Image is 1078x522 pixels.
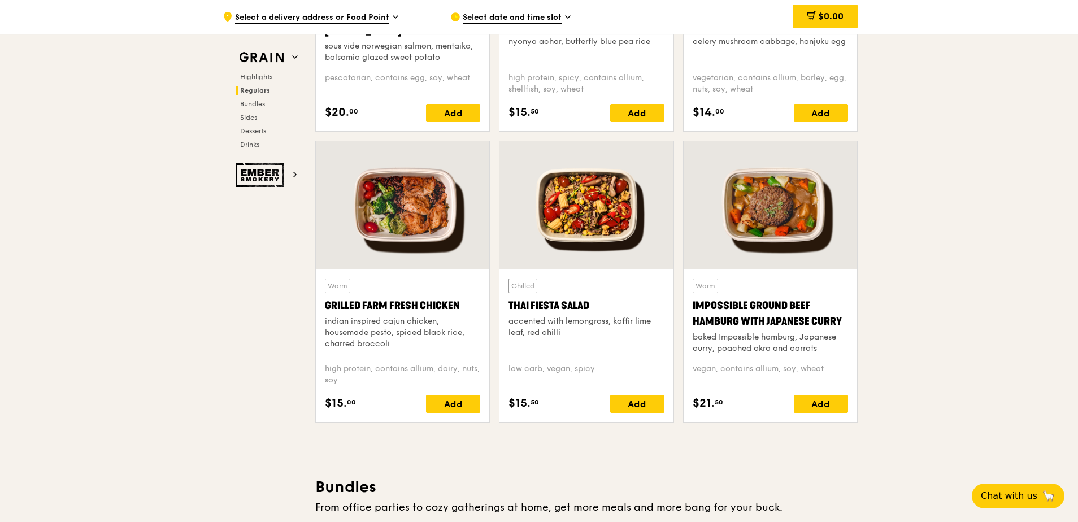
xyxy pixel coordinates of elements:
div: Add [794,395,848,413]
span: Sides [240,114,257,121]
div: Add [426,104,480,122]
div: Warm [325,279,350,293]
button: Chat with us🦙 [972,484,1064,508]
span: 50 [715,398,723,407]
div: Add [610,104,664,122]
div: Add [794,104,848,122]
div: From office parties to cozy gatherings at home, get more meals and more bang for your buck. [315,499,858,515]
span: $20. [325,104,349,121]
div: baked Impossible hamburg, Japanese curry, poached okra and carrots [693,332,848,354]
span: Chat with us [981,489,1037,503]
span: $21. [693,395,715,412]
span: Highlights [240,73,272,81]
div: high protein, contains allium, dairy, nuts, soy [325,363,480,386]
span: 00 [715,107,724,116]
h3: Bundles [315,477,858,497]
div: Chilled [508,279,537,293]
div: Warm [693,279,718,293]
div: Add [426,395,480,413]
div: accented with lemongrass, kaffir lime leaf, red chilli [508,316,664,338]
div: indian inspired cajun chicken, housemade pesto, spiced black rice, charred broccoli [325,316,480,350]
div: Thai Fiesta Salad [508,298,664,314]
div: Grilled Farm Fresh Chicken [325,298,480,314]
div: vegetarian, contains allium, barley, egg, nuts, soy, wheat [693,72,848,95]
span: Select a delivery address or Food Point [235,12,389,24]
div: pescatarian, contains egg, soy, wheat [325,72,480,95]
span: $15. [508,395,531,412]
span: 00 [349,107,358,116]
span: Regulars [240,86,270,94]
div: Impossible Ground Beef Hamburg with Japanese Curry [693,298,848,329]
span: 🦙 [1042,489,1055,503]
span: 50 [531,107,539,116]
img: Grain web logo [236,47,288,68]
span: Select date and time slot [463,12,562,24]
span: Drinks [240,141,259,149]
div: basil scented multigrain rice, braised celery mushroom cabbage, hanjuku egg [693,25,848,47]
div: low carb, vegan, spicy [508,363,664,386]
div: housemade sambal marinated chicken, nyonya achar, butterfly blue pea rice [508,25,664,47]
img: Ember Smokery web logo [236,163,288,187]
div: high protein, spicy, contains allium, shellfish, soy, wheat [508,72,664,95]
span: $0.00 [818,11,844,21]
div: sous vide norwegian salmon, mentaiko, balsamic glazed sweet potato [325,41,480,63]
span: $15. [325,395,347,412]
div: vegan, contains allium, soy, wheat [693,363,848,386]
span: 00 [347,398,356,407]
span: $14. [693,104,715,121]
span: $15. [508,104,531,121]
div: Add [610,395,664,413]
span: 50 [531,398,539,407]
span: Desserts [240,127,266,135]
span: Bundles [240,100,265,108]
